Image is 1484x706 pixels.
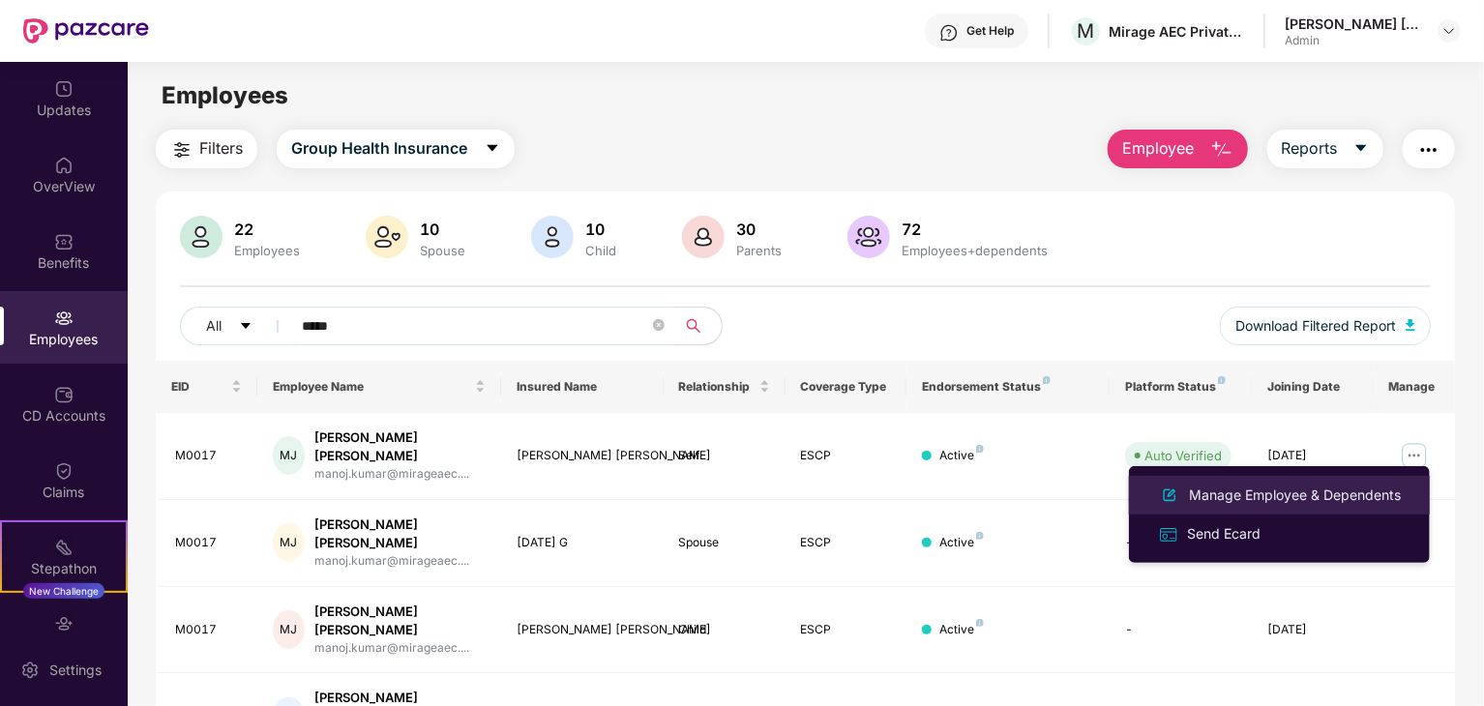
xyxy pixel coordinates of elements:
th: Insured Name [501,361,664,413]
span: Reports [1282,136,1338,161]
span: Download Filtered Report [1235,315,1396,337]
div: Active [939,447,984,465]
span: Employee [1122,136,1195,161]
img: svg+xml;base64,PHN2ZyB4bWxucz0iaHR0cDovL3d3dy53My5vcmcvMjAwMC9zdmciIHdpZHRoPSIyMSIgaGVpZ2h0PSIyMC... [54,538,74,557]
div: 22 [230,220,304,239]
div: Active [939,534,984,552]
div: manoj.kumar@mirageaec.... [314,639,486,658]
th: Employee Name [257,361,501,413]
div: 10 [581,220,620,239]
div: New Challenge [23,583,104,599]
img: svg+xml;base64,PHN2ZyB4bWxucz0iaHR0cDovL3d3dy53My5vcmcvMjAwMC9zdmciIHdpZHRoPSI4IiBoZWlnaHQ9IjgiIH... [1043,376,1051,384]
span: EID [171,379,227,395]
span: caret-down [239,319,252,335]
th: EID [156,361,257,413]
div: Admin [1285,33,1420,48]
div: M0017 [175,447,242,465]
button: Group Health Insurancecaret-down [277,130,515,168]
td: - [1110,587,1252,674]
img: svg+xml;base64,PHN2ZyB4bWxucz0iaHR0cDovL3d3dy53My5vcmcvMjAwMC9zdmciIHdpZHRoPSI4IiBoZWlnaHQ9IjgiIH... [1218,376,1226,384]
div: Active [939,621,984,639]
img: svg+xml;base64,PHN2ZyB4bWxucz0iaHR0cDovL3d3dy53My5vcmcvMjAwMC9zdmciIHdpZHRoPSI4IiBoZWlnaHQ9IjgiIH... [976,532,984,540]
div: Parents [732,243,786,258]
span: caret-down [485,140,500,158]
div: Manage Employee & Dependents [1185,485,1405,506]
img: svg+xml;base64,PHN2ZyB4bWxucz0iaHR0cDovL3d3dy53My5vcmcvMjAwMC9zdmciIHdpZHRoPSI4IiBoZWlnaHQ9IjgiIH... [976,619,984,627]
img: svg+xml;base64,PHN2ZyBpZD0iQ0RfQWNjb3VudHMiIGRhdGEtbmFtZT0iQ0QgQWNjb3VudHMiIHhtbG5zPSJodHRwOi8vd3... [54,385,74,404]
button: search [674,307,723,345]
div: Employees [230,243,304,258]
div: [PERSON_NAME] [PERSON_NAME] [314,515,486,552]
span: Employees [162,81,288,109]
img: svg+xml;base64,PHN2ZyBpZD0iQmVuZWZpdHMiIHhtbG5zPSJodHRwOi8vd3d3LnczLm9yZy8yMDAwL3N2ZyIgd2lkdGg9Ij... [54,232,74,251]
div: Auto Verified [1144,446,1222,465]
th: Manage [1374,361,1455,413]
div: Spouse [679,534,770,552]
span: caret-down [1353,140,1369,158]
img: svg+xml;base64,PHN2ZyBpZD0iVXBkYXRlZCIgeG1sbnM9Imh0dHA6Ly93d3cudzMub3JnLzIwMDAvc3ZnIiB3aWR0aD0iMj... [54,79,74,99]
div: Self [679,447,770,465]
span: M [1078,19,1095,43]
div: [PERSON_NAME] [PERSON_NAME] [314,603,486,639]
img: svg+xml;base64,PHN2ZyB4bWxucz0iaHR0cDovL3d3dy53My5vcmcvMjAwMC9zdmciIHdpZHRoPSIyNCIgaGVpZ2h0PSIyNC... [1417,138,1440,162]
img: svg+xml;base64,PHN2ZyBpZD0iRW1wbG95ZWVzIiB4bWxucz0iaHR0cDovL3d3dy53My5vcmcvMjAwMC9zdmciIHdpZHRoPS... [54,309,74,328]
span: Relationship [679,379,756,395]
button: Allcaret-down [180,307,298,345]
div: Stepathon [2,559,126,578]
div: ESCP [801,621,892,639]
div: MJ [273,436,305,475]
td: - [1110,500,1252,587]
span: Group Health Insurance [291,136,467,161]
div: M0017 [175,621,242,639]
div: Employees+dependents [898,243,1052,258]
img: manageButton [1399,440,1430,471]
div: manoj.kumar@mirageaec.... [314,552,486,571]
img: svg+xml;base64,PHN2ZyB4bWxucz0iaHR0cDovL3d3dy53My5vcmcvMjAwMC9zdmciIHhtbG5zOnhsaW5rPSJodHRwOi8vd3... [531,216,574,258]
div: Settings [44,661,107,680]
span: Filters [199,136,243,161]
img: svg+xml;base64,PHN2ZyB4bWxucz0iaHR0cDovL3d3dy53My5vcmcvMjAwMC9zdmciIHhtbG5zOnhsaW5rPSJodHRwOi8vd3... [1210,138,1233,162]
img: svg+xml;base64,PHN2ZyB4bWxucz0iaHR0cDovL3d3dy53My5vcmcvMjAwMC9zdmciIHhtbG5zOnhsaW5rPSJodHRwOi8vd3... [1158,484,1181,507]
img: svg+xml;base64,PHN2ZyB4bWxucz0iaHR0cDovL3d3dy53My5vcmcvMjAwMC9zdmciIHhtbG5zOnhsaW5rPSJodHRwOi8vd3... [682,216,725,258]
img: svg+xml;base64,PHN2ZyB4bWxucz0iaHR0cDovL3d3dy53My5vcmcvMjAwMC9zdmciIHhtbG5zOnhsaW5rPSJodHRwOi8vd3... [180,216,223,258]
button: Reportscaret-down [1267,130,1383,168]
button: Download Filtered Report [1220,307,1431,345]
img: svg+xml;base64,PHN2ZyBpZD0iSGVscC0zMngzMiIgeG1sbnM9Imh0dHA6Ly93d3cudzMub3JnLzIwMDAvc3ZnIiB3aWR0aD... [939,23,959,43]
img: svg+xml;base64,PHN2ZyBpZD0iRW5kb3JzZW1lbnRzIiB4bWxucz0iaHR0cDovL3d3dy53My5vcmcvMjAwMC9zdmciIHdpZH... [54,614,74,633]
div: M0017 [175,534,242,552]
div: 72 [898,220,1052,239]
div: [DATE] G [517,534,648,552]
th: Coverage Type [786,361,907,413]
div: [PERSON_NAME] [PERSON_NAME] [314,428,486,465]
div: Spouse [416,243,469,258]
button: Employee [1108,130,1248,168]
div: ESCP [801,534,892,552]
div: [PERSON_NAME] [PERSON_NAME] [517,447,648,465]
img: svg+xml;base64,PHN2ZyBpZD0iQ2xhaW0iIHhtbG5zPSJodHRwOi8vd3d3LnczLm9yZy8yMDAwL3N2ZyIgd2lkdGg9IjIwIi... [54,461,74,481]
img: svg+xml;base64,PHN2ZyBpZD0iRHJvcGRvd24tMzJ4MzIiIHhtbG5zPSJodHRwOi8vd3d3LnczLm9yZy8yMDAwL3N2ZyIgd2... [1441,23,1457,39]
div: [DATE] [1267,447,1358,465]
div: [DATE] [1267,621,1358,639]
img: svg+xml;base64,PHN2ZyB4bWxucz0iaHR0cDovL3d3dy53My5vcmcvMjAwMC9zdmciIHhtbG5zOnhsaW5rPSJodHRwOi8vd3... [366,216,408,258]
span: close-circle [653,319,665,331]
img: svg+xml;base64,PHN2ZyB4bWxucz0iaHR0cDovL3d3dy53My5vcmcvMjAwMC9zdmciIHhtbG5zOnhsaW5rPSJodHRwOi8vd3... [847,216,890,258]
img: svg+xml;base64,PHN2ZyB4bWxucz0iaHR0cDovL3d3dy53My5vcmcvMjAwMC9zdmciIHdpZHRoPSIyNCIgaGVpZ2h0PSIyNC... [170,138,193,162]
span: search [674,318,712,334]
span: close-circle [653,317,665,336]
div: Send Ecard [1183,523,1264,544]
div: 30 [732,220,786,239]
div: ESCP [801,447,892,465]
div: [PERSON_NAME] [PERSON_NAME] [1285,15,1420,33]
img: svg+xml;base64,PHN2ZyB4bWxucz0iaHR0cDovL3d3dy53My5vcmcvMjAwMC9zdmciIHhtbG5zOnhsaW5rPSJodHRwOi8vd3... [1406,319,1415,331]
div: 10 [416,220,469,239]
th: Relationship [664,361,786,413]
img: svg+xml;base64,PHN2ZyBpZD0iU2V0dGluZy0yMHgyMCIgeG1sbnM9Imh0dHA6Ly93d3cudzMub3JnLzIwMDAvc3ZnIiB3aW... [20,661,40,680]
th: Joining Date [1252,361,1374,413]
div: manoj.kumar@mirageaec.... [314,465,486,484]
div: Platform Status [1125,379,1236,395]
div: Child [679,621,770,639]
img: svg+xml;base64,PHN2ZyB4bWxucz0iaHR0cDovL3d3dy53My5vcmcvMjAwMC9zdmciIHdpZHRoPSIxNiIgaGVpZ2h0PSIxNi... [1158,524,1179,545]
div: MJ [273,523,305,562]
img: New Pazcare Logo [23,18,149,44]
div: Get Help [966,23,1014,39]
